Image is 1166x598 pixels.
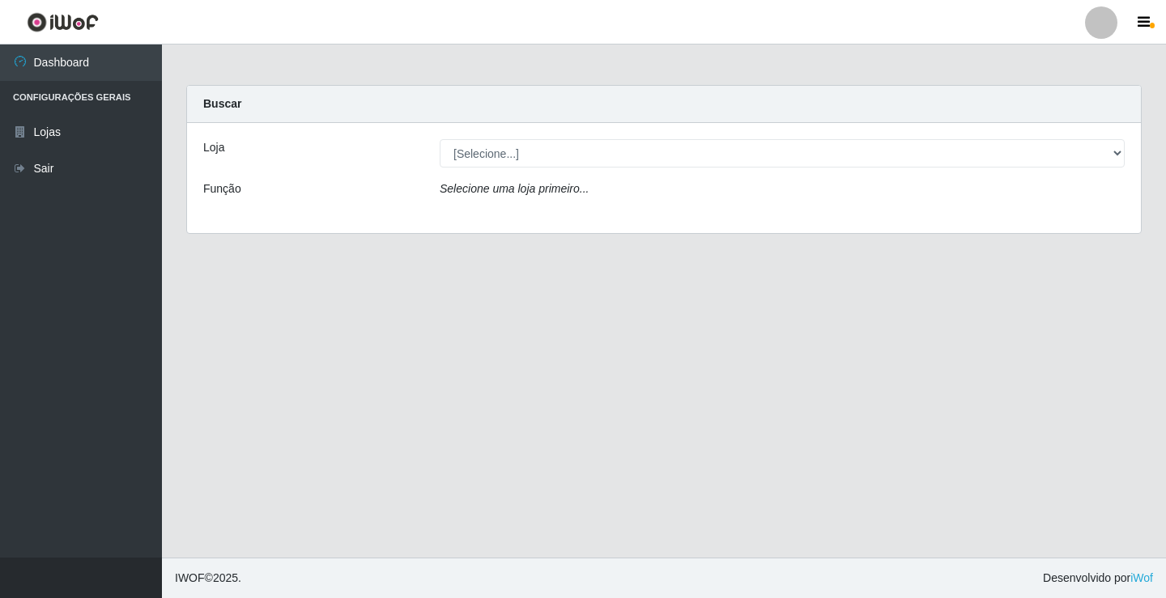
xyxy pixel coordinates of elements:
label: Função [203,180,241,197]
img: CoreUI Logo [27,12,99,32]
span: Desenvolvido por [1043,570,1153,587]
span: IWOF [175,571,205,584]
a: iWof [1130,571,1153,584]
span: © 2025 . [175,570,241,587]
i: Selecione uma loja primeiro... [440,182,589,195]
strong: Buscar [203,97,241,110]
label: Loja [203,139,224,156]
